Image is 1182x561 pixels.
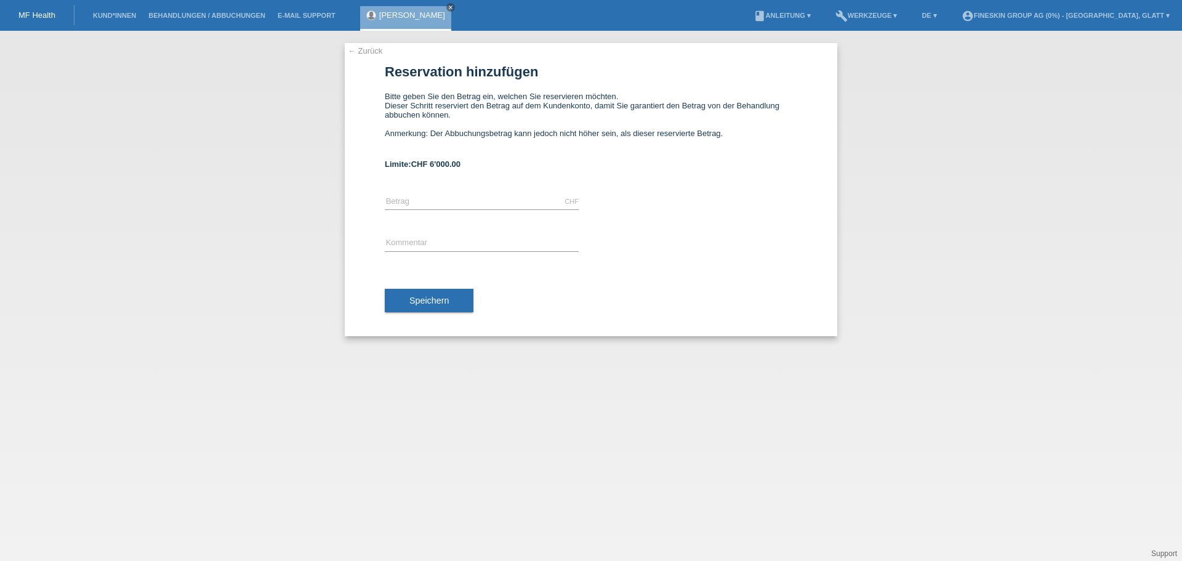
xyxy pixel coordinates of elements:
a: Support [1151,549,1177,558]
span: Speichern [409,296,449,305]
a: MF Health [18,10,55,20]
a: E-Mail Support [271,12,342,19]
a: ← Zurück [348,46,382,55]
a: Behandlungen / Abbuchungen [142,12,271,19]
b: Limite: [385,159,460,169]
a: buildWerkzeuge ▾ [829,12,904,19]
i: build [835,10,848,22]
div: CHF [565,198,579,205]
a: bookAnleitung ▾ [747,12,817,19]
button: Speichern [385,289,473,312]
div: Bitte geben Sie den Betrag ein, welchen Sie reservieren möchten. Dieser Schritt reserviert den Be... [385,92,797,147]
h1: Reservation hinzufügen [385,64,797,79]
a: DE ▾ [915,12,943,19]
a: [PERSON_NAME] [379,10,445,20]
a: Kund*innen [87,12,142,19]
i: close [448,4,454,10]
span: CHF 6'000.00 [411,159,460,169]
i: account_circle [962,10,974,22]
a: close [446,3,455,12]
a: account_circleFineSkin Group AG (0%) - [GEOGRAPHIC_DATA], Glatt ▾ [955,12,1176,19]
i: book [754,10,766,22]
